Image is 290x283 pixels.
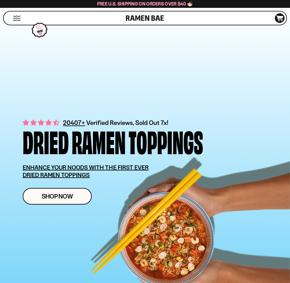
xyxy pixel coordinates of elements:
u: ENHANCE YOUR NOODS WITH THE FIRST EVER DRIED RAMEN TOPPINGS [23,164,149,179]
div: Dried [23,127,69,155]
button: Mobile Menu Trigger [13,16,21,21]
span: Verified Reviews, Sold Out 7x! [86,119,168,126]
div: Toppings [129,127,203,155]
a: Shop Now [23,188,92,205]
span: Free U.S. Shipping on Orders over $40 🍜 [97,1,193,7]
span: 20407+ [63,118,85,127]
span: Shop Now [42,193,73,199]
div: Ramen [72,127,126,155]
